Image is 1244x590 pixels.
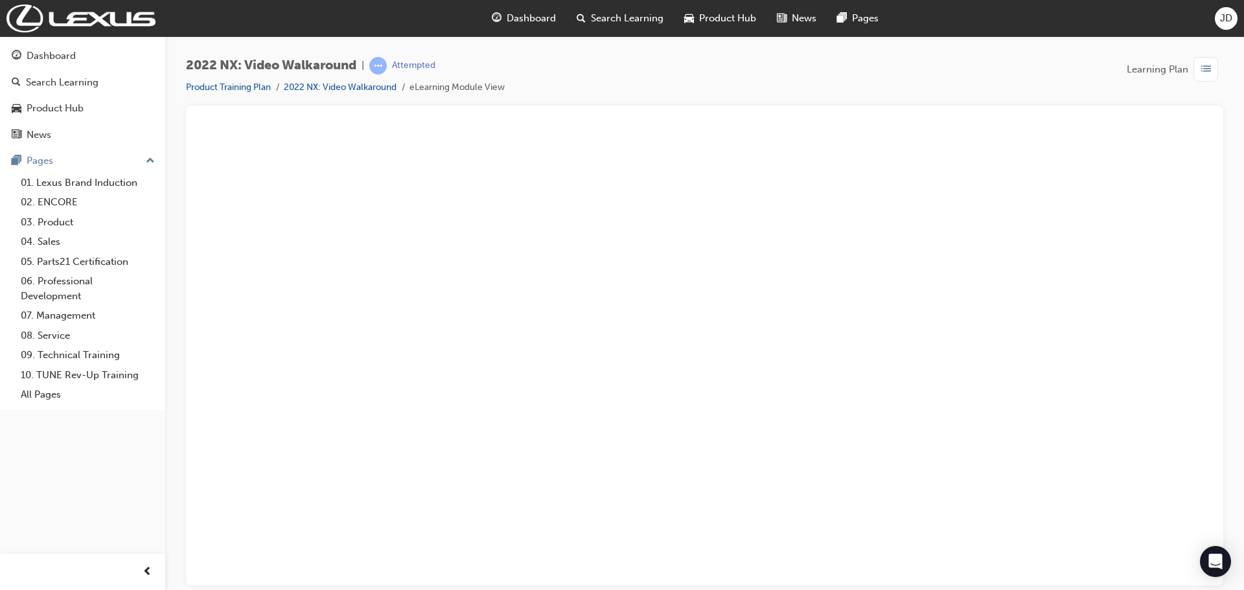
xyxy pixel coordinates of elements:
button: JD [1215,7,1238,30]
a: 03. Product [16,212,160,233]
span: News [792,11,816,26]
span: car-icon [684,10,694,27]
a: 02. ENCORE [16,192,160,212]
div: Pages [27,153,53,168]
div: Attempted [392,60,435,72]
span: pages-icon [837,10,847,27]
span: | [362,58,364,73]
a: Product Training Plan [186,82,271,93]
span: pages-icon [12,155,21,167]
a: search-iconSearch Learning [566,5,674,32]
span: Dashboard [507,11,556,26]
img: Trak [6,5,155,32]
a: 01. Lexus Brand Induction [16,173,160,193]
button: Learning Plan [1127,57,1223,82]
a: 2022 NX: Video Walkaround [284,82,397,93]
a: 09. Technical Training [16,345,160,365]
button: Pages [5,149,160,173]
a: Product Hub [5,96,160,120]
div: Search Learning [26,75,98,90]
a: news-iconNews [766,5,827,32]
span: learningRecordVerb_ATTEMPT-icon [369,57,387,74]
span: news-icon [12,130,21,141]
a: 06. Professional Development [16,271,160,306]
span: search-icon [577,10,586,27]
button: DashboardSearch LearningProduct HubNews [5,41,160,149]
span: Pages [852,11,879,26]
a: Search Learning [5,71,160,95]
span: guage-icon [12,51,21,62]
div: Dashboard [27,49,76,63]
div: Product Hub [27,101,84,116]
a: 04. Sales [16,232,160,252]
span: 2022 NX: Video Walkaround [186,58,356,73]
span: JD [1220,11,1232,26]
a: 08. Service [16,326,160,346]
span: Product Hub [699,11,756,26]
span: search-icon [12,77,21,89]
a: pages-iconPages [827,5,889,32]
a: News [5,123,160,147]
li: eLearning Module View [409,80,505,95]
span: Learning Plan [1127,62,1188,77]
a: Dashboard [5,44,160,68]
div: News [27,128,51,142]
a: guage-iconDashboard [481,5,566,32]
span: prev-icon [143,564,152,580]
a: car-iconProduct Hub [674,5,766,32]
div: Open Intercom Messenger [1200,546,1231,577]
span: news-icon [777,10,787,27]
a: All Pages [16,385,160,405]
span: car-icon [12,103,21,115]
a: 10. TUNE Rev-Up Training [16,365,160,385]
span: Search Learning [591,11,663,26]
span: list-icon [1201,62,1211,78]
a: 07. Management [16,306,160,326]
a: 05. Parts21 Certification [16,252,160,272]
span: guage-icon [492,10,501,27]
span: up-icon [146,153,155,170]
